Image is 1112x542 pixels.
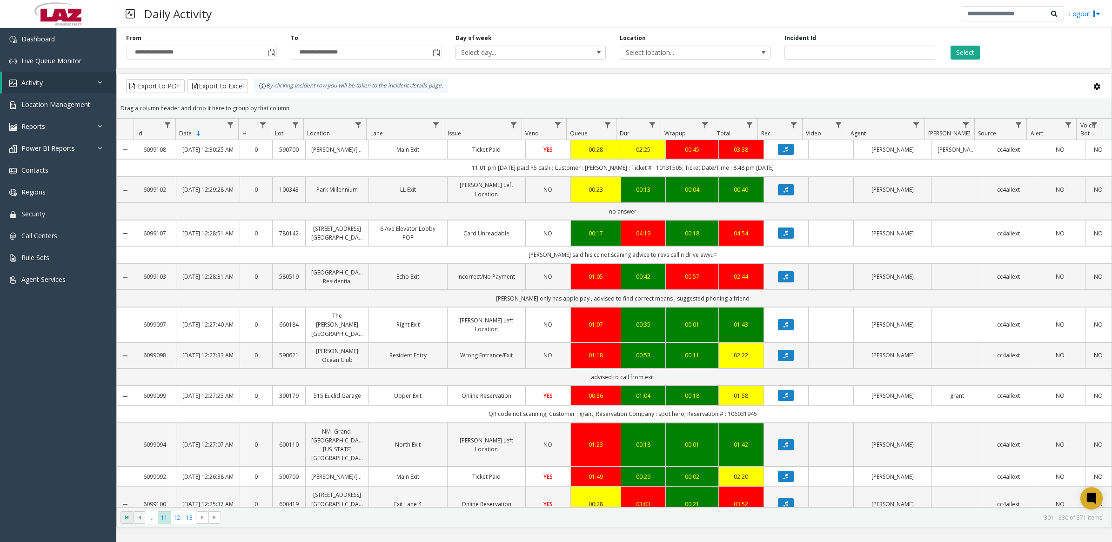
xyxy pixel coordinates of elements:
a: Video Filter Menu [832,119,845,131]
a: 00:53 [627,351,660,360]
a: 0 [246,500,267,509]
a: 00:29 [627,472,660,481]
span: H [242,129,247,137]
a: NO [1091,145,1106,154]
a: 02:20 [724,472,758,481]
img: 'icon' [9,58,17,65]
span: Page 11 [158,511,170,524]
span: Dashboard [21,34,55,43]
a: YES [531,500,565,509]
a: Vend Filter Menu [552,119,564,131]
div: By clicking Incident row you will be taken to the incident details page. [254,79,448,93]
a: [PERSON_NAME] [859,472,926,481]
a: 00:21 [671,500,713,509]
a: North Exit [375,440,441,449]
img: 'icon' [9,145,17,153]
td: [PERSON_NAME] said his cc not scaning advice to revs call n drive awyu= [134,246,1112,263]
a: 00:18 [671,229,713,238]
a: 6099103 [139,272,170,281]
a: [PERSON_NAME] Left Location [453,181,520,198]
div: 01:04 [627,391,660,400]
a: Card Unreadable [453,229,520,238]
a: [PERSON_NAME] [859,272,926,281]
div: 00:18 [627,440,660,449]
a: 100343 [278,185,300,194]
a: NO [531,351,565,360]
a: NO [1041,440,1079,449]
a: 0 [246,229,267,238]
a: Wrapup Filter Menu [698,119,711,131]
span: Go to the first page [121,511,133,524]
a: 00:42 [627,272,660,281]
a: 6099092 [139,472,170,481]
a: 0 [246,472,267,481]
span: NO [543,441,552,448]
a: 6099108 [139,145,170,154]
a: cc4allext [988,185,1029,194]
div: 00:57 [671,272,713,281]
a: [PERSON_NAME] Left Location [453,316,520,334]
a: cc4allext [988,145,1029,154]
a: [DATE] 12:28:31 AM [182,272,234,281]
a: 01:58 [724,391,758,400]
span: Regions [21,187,46,196]
a: 590621 [278,351,300,360]
div: 00:18 [671,391,713,400]
a: Date Filter Menu [224,119,236,131]
img: 'icon' [9,276,17,284]
a: NO [531,272,565,281]
a: Logout [1069,9,1100,19]
a: 03:38 [724,145,758,154]
span: Voice Bot [1080,121,1095,137]
button: Export to Excel [187,79,248,93]
h3: Daily Activity [140,2,216,25]
a: 04:54 [724,229,758,238]
a: cc4allext [988,351,1029,360]
img: 'icon' [9,167,17,174]
a: NO [531,320,565,329]
a: [DATE] 12:27:33 AM [182,351,234,360]
a: 00:35 [627,320,660,329]
div: 00:04 [671,185,713,194]
img: 'icon' [9,101,17,109]
a: [STREET_ADDRESS][GEOGRAPHIC_DATA][US_STATE] [311,490,363,517]
span: Page 12 [171,511,183,524]
a: 00:40 [724,185,758,194]
div: 02:44 [724,272,758,281]
a: NO [1041,391,1079,400]
a: 01:18 [576,351,615,360]
a: 00:17 [576,229,615,238]
span: Location Management [21,100,90,109]
td: 11:01 pm [DATE] paid $5 cash ; Customer : [PERSON_NAME] ; Ticket # : 10131505; Ticket Date/Time :... [134,159,1112,176]
a: 6099102 [139,185,170,194]
a: [GEOGRAPHIC_DATA] Residential [311,268,363,286]
a: NO [1041,472,1079,481]
a: 00:36 [576,391,615,400]
div: 00:45 [671,145,713,154]
div: 04:19 [627,229,660,238]
a: [PERSON_NAME] [859,351,926,360]
div: 00:13 [627,185,660,194]
a: NO [1091,440,1106,449]
img: pageIcon [126,2,135,25]
a: 03:52 [724,500,758,509]
a: Echo Exit [375,272,441,281]
a: Collapse Details [117,352,134,360]
div: 01:23 [576,440,615,449]
span: Toggle popup [431,46,441,59]
a: Collapse Details [117,393,134,400]
a: 02:25 [627,145,660,154]
div: 03:03 [627,500,660,509]
a: Ticket Paid [453,145,520,154]
a: NO [1041,185,1079,194]
a: Online Reservation [453,391,520,400]
a: [DATE] 12:27:23 AM [182,391,234,400]
a: NO [1091,272,1106,281]
a: Total Filter Menu [743,119,756,131]
span: Page 10 [145,511,158,524]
